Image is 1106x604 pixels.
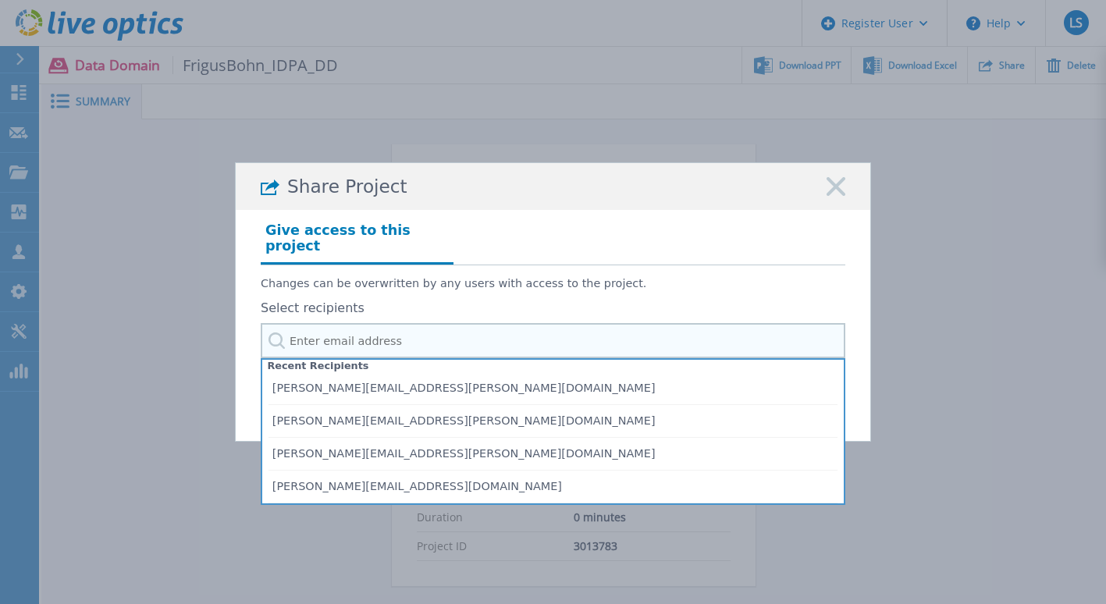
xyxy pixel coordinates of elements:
[261,277,845,290] p: Changes can be overwritten by any users with access to the project.
[261,323,845,358] input: Enter email address
[261,301,845,315] label: Select recipients
[268,405,838,438] li: [PERSON_NAME][EMAIL_ADDRESS][PERSON_NAME][DOMAIN_NAME]
[268,471,838,503] li: [PERSON_NAME][EMAIL_ADDRESS][DOMAIN_NAME]
[287,176,407,197] span: Share Project
[268,372,838,405] li: [PERSON_NAME][EMAIL_ADDRESS][PERSON_NAME][DOMAIN_NAME]
[262,355,374,377] span: Recent Recipients
[268,438,838,471] li: [PERSON_NAME][EMAIL_ADDRESS][PERSON_NAME][DOMAIN_NAME]
[261,218,453,265] h4: Give access to this project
